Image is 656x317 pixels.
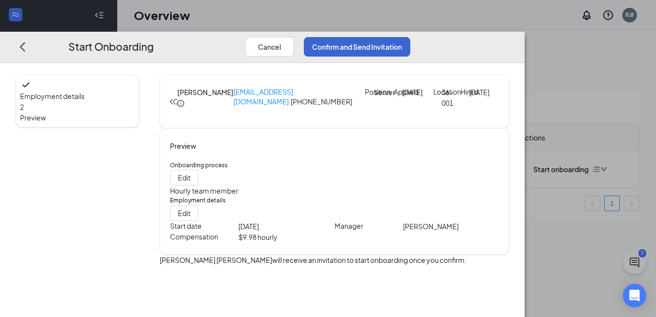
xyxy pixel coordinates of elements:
[238,232,334,242] p: $ 9.98 hourly
[469,87,486,98] p: [DATE]
[304,37,410,57] button: Confirm and Send Invitation
[68,39,154,55] h3: Start Onboarding
[178,208,190,218] span: Edit
[238,221,334,232] p: [DATE]
[170,205,198,221] button: Edit
[365,87,374,97] p: Position
[461,87,469,97] p: Hired
[442,87,458,108] p: 36-001
[403,221,499,232] p: [PERSON_NAME]
[170,221,238,231] p: Start date
[335,221,403,231] p: Manager
[177,87,233,98] h4: [PERSON_NAME]
[170,186,238,195] span: Hourly team member
[178,173,190,182] span: Edit
[170,170,198,185] button: Edit
[170,196,499,205] h5: Employment details
[177,100,184,107] span: info-circle
[402,87,419,98] p: [DATE]
[20,91,135,101] span: Employment details
[20,102,24,111] span: 2
[374,87,391,98] p: Server
[169,96,178,107] div: KC
[233,87,365,106] p: · [PHONE_NUMBER]
[394,87,402,97] p: Applied
[20,112,135,123] span: Preview
[170,161,499,170] h5: Onboarding process
[170,232,238,241] p: Compensation
[20,79,32,91] svg: Checkmark
[245,37,294,57] button: Cancel
[233,87,293,106] a: [EMAIL_ADDRESS][DOMAIN_NAME]
[433,87,442,97] p: Location
[160,255,509,265] p: [PERSON_NAME] [PERSON_NAME] will receive an invitation to start onboarding once you confirm.
[623,284,646,307] div: Open Intercom Messenger
[170,140,499,151] h4: Preview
